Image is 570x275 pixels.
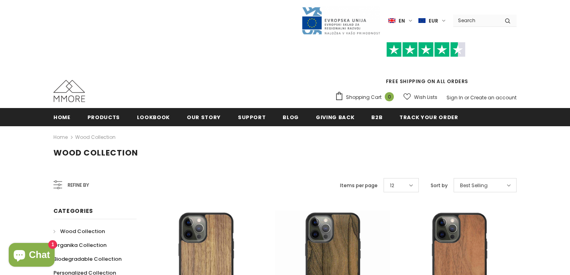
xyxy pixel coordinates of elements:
[335,91,398,103] a: Shopping Cart 0
[446,94,463,101] a: Sign In
[53,114,70,121] span: Home
[53,241,106,249] span: Organika Collection
[137,114,170,121] span: Lookbook
[53,252,122,266] a: Biodegradable Collection
[316,108,354,126] a: Giving back
[385,92,394,101] span: 0
[53,207,93,215] span: Categories
[53,224,105,238] a: Wood Collection
[301,17,380,24] a: Javni Razpis
[68,181,89,190] span: Refine by
[283,108,299,126] a: Blog
[6,243,57,269] inbox-online-store-chat: Shopify online store chat
[301,6,380,35] img: Javni Razpis
[335,46,517,85] span: FREE SHIPPING ON ALL ORDERS
[460,182,488,190] span: Best Selling
[414,93,437,101] span: Wish Lists
[187,114,221,121] span: Our Story
[187,108,221,126] a: Our Story
[53,238,106,252] a: Organika Collection
[453,15,499,26] input: Search Site
[283,114,299,121] span: Blog
[340,182,378,190] label: Items per page
[390,182,394,190] span: 12
[60,228,105,235] span: Wood Collection
[137,108,170,126] a: Lookbook
[388,17,395,24] img: i-lang-1.png
[53,147,138,158] span: Wood Collection
[87,108,120,126] a: Products
[346,93,382,101] span: Shopping Cart
[399,114,458,121] span: Track your order
[464,94,469,101] span: or
[316,114,354,121] span: Giving back
[431,182,448,190] label: Sort by
[238,108,266,126] a: support
[371,108,382,126] a: B2B
[53,80,85,102] img: MMORE Cases
[238,114,266,121] span: support
[399,108,458,126] a: Track your order
[53,255,122,263] span: Biodegradable Collection
[403,90,437,104] a: Wish Lists
[87,114,120,121] span: Products
[335,57,517,78] iframe: Customer reviews powered by Trustpilot
[75,134,116,140] a: Wood Collection
[429,17,438,25] span: EUR
[53,133,68,142] a: Home
[386,42,465,57] img: Trust Pilot Stars
[470,94,517,101] a: Create an account
[371,114,382,121] span: B2B
[399,17,405,25] span: en
[53,108,70,126] a: Home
